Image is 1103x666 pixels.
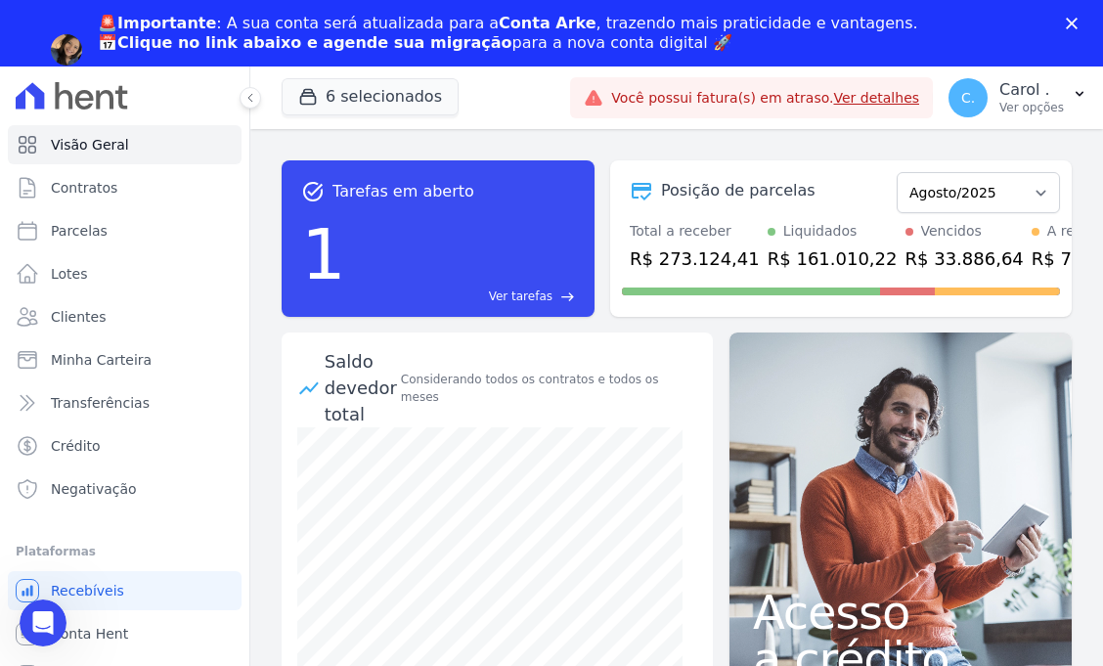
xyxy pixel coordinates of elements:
[98,14,216,32] b: 🚨Importante
[332,180,474,203] span: Tarefas em aberto
[51,436,101,456] span: Crédito
[8,614,242,653] a: Conta Hent
[8,297,242,336] a: Clientes
[98,65,259,86] a: Agendar migração
[499,14,596,32] b: Conta Arke
[117,33,512,52] b: Clique no link abaixo e agende sua migração
[282,78,459,115] button: 6 selecionados
[8,571,242,610] a: Recebíveis
[51,34,82,66] img: Profile image for Adriane
[20,599,66,646] iframe: Intercom live chat
[630,221,760,242] div: Total a receber
[961,91,975,105] span: C.
[921,221,982,242] div: Vencidos
[8,125,242,164] a: Visão Geral
[51,479,137,499] span: Negativação
[301,203,346,305] div: 1
[51,350,152,370] span: Minha Carteira
[51,393,150,413] span: Transferências
[401,371,697,406] div: Considerando todos os contratos e todos os meses
[51,221,108,241] span: Parcelas
[51,307,106,327] span: Clientes
[51,135,129,155] span: Visão Geral
[51,178,117,198] span: Contratos
[98,14,918,53] div: : A sua conta será atualizada para a , trazendo mais praticidade e vantagens. 📅 para a nova conta...
[999,80,1064,100] p: Carol .
[325,348,397,427] div: Saldo devedor total
[8,168,242,207] a: Contratos
[8,426,242,466] a: Crédito
[753,589,1048,636] span: Acesso
[783,221,858,242] div: Liquidados
[999,100,1064,115] p: Ver opções
[16,540,234,563] div: Plataformas
[630,245,760,272] div: R$ 273.124,41
[611,88,919,109] span: Você possui fatura(s) em atraso.
[933,70,1103,125] button: C. Carol . Ver opções
[768,245,898,272] div: R$ 161.010,22
[905,245,1024,272] div: R$ 33.886,64
[354,288,575,305] a: Ver tarefas east
[8,254,242,293] a: Lotes
[661,179,816,202] div: Posição de parcelas
[8,340,242,379] a: Minha Carteira
[8,383,242,422] a: Transferências
[51,264,88,284] span: Lotes
[301,180,325,203] span: task_alt
[489,288,552,305] span: Ver tarefas
[51,624,128,644] span: Conta Hent
[8,469,242,509] a: Negativação
[560,289,575,304] span: east
[1066,18,1085,29] div: Fechar
[833,90,919,106] a: Ver detalhes
[51,581,124,600] span: Recebíveis
[8,211,242,250] a: Parcelas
